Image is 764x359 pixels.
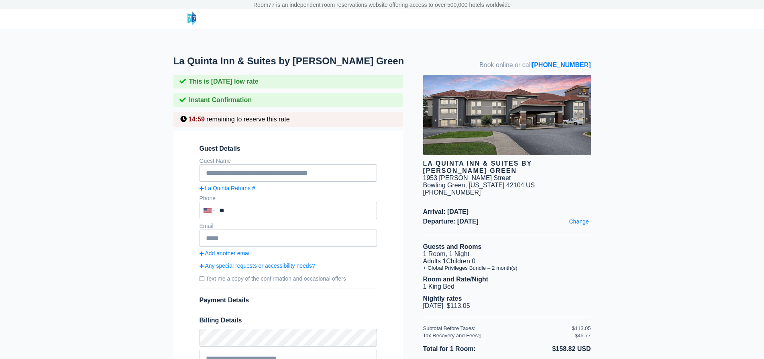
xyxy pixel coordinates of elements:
[423,174,511,182] div: 1953 [PERSON_NAME] Street
[200,203,217,218] div: United States: +1
[532,62,591,68] a: [PHONE_NUMBER]
[423,283,591,290] li: 1 King Bed
[200,250,377,256] a: Add another email
[173,55,423,67] h1: La Quinta Inn & Suites by [PERSON_NAME] Green
[506,182,524,189] span: 42104
[572,325,591,331] div: $113.05
[567,216,591,227] a: Change
[200,158,231,164] label: Guest Name
[200,263,377,269] a: Any special requests or accessibility needs?
[188,116,205,123] span: 14:59
[423,295,462,302] b: Nightly rates
[423,243,482,250] b: Guests and Rooms
[200,195,216,201] label: Phone
[575,332,591,338] div: $45.77
[469,182,504,189] span: [US_STATE]
[423,332,572,338] div: Tax Recovery and Fees:
[206,116,289,123] span: remaining to reserve this rate
[479,62,591,69] span: Book online or call
[187,11,196,25] img: logo-header-small.png
[423,189,591,196] div: [PHONE_NUMBER]
[200,185,377,191] a: La Quinta Returns #
[423,265,591,271] li: + Global Privileges Bundle – 2 month(s)
[423,302,470,309] span: [DATE] $113.05
[526,182,535,189] span: US
[446,258,475,265] span: Children 0
[423,276,489,283] b: Room and Rate/Night
[173,93,403,107] div: Instant Confirmation
[423,182,467,189] span: Bowling Green,
[423,344,507,354] li: Total for 1 Room:
[200,272,377,285] label: Text me a copy of the confirmation and occasional offers
[423,218,591,225] span: Departure: [DATE]
[423,325,572,331] div: Subtotal Before Taxes:
[423,75,591,155] img: hotel image
[423,258,591,265] li: Adults 1
[423,160,591,174] div: La Quinta Inn & Suites by [PERSON_NAME] Green
[173,75,403,88] div: This is [DATE] low rate
[423,250,591,258] li: 1 Room, 1 Night
[423,208,591,215] span: Arrival: [DATE]
[200,145,377,152] span: Guest Details
[200,223,214,229] label: Email
[200,317,377,324] span: Billing Details
[200,297,249,304] span: Payment Details
[507,344,591,354] li: $158.82 USD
